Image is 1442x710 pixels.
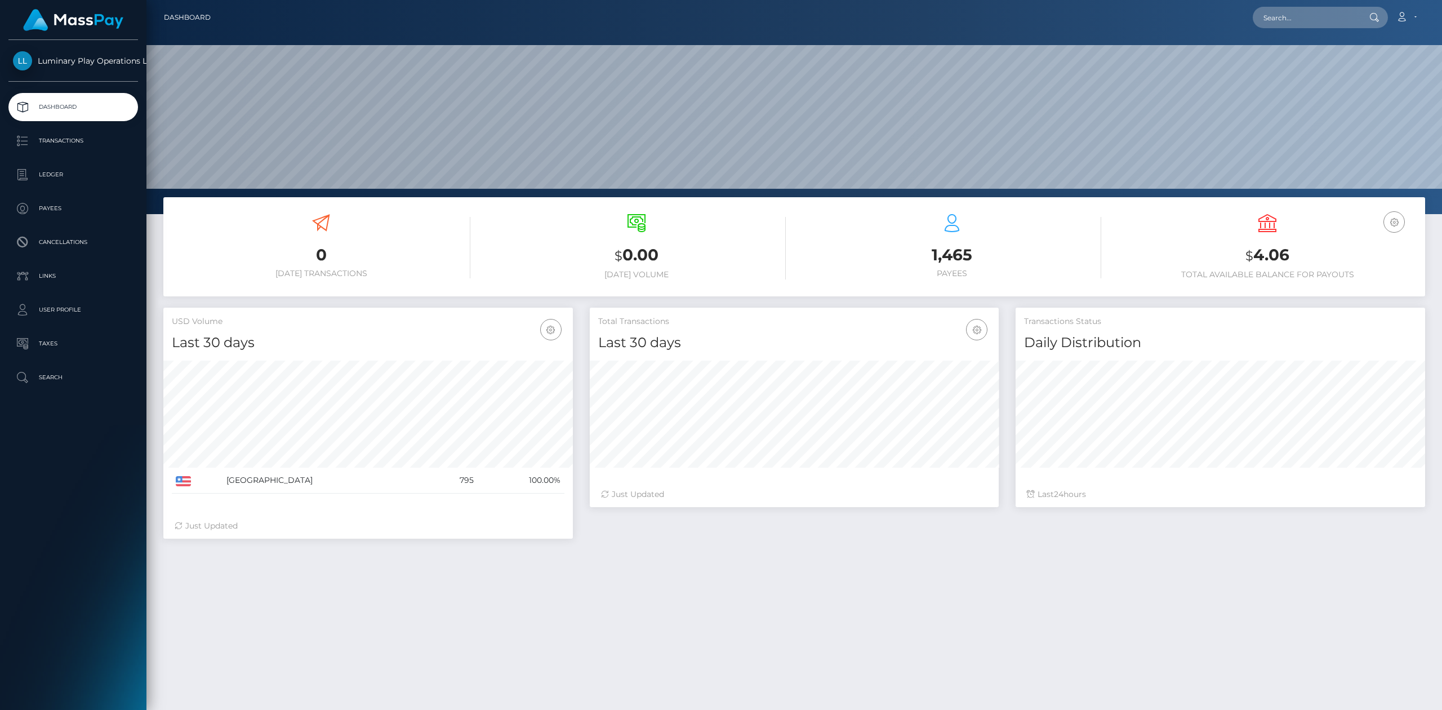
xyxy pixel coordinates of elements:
[164,6,211,29] a: Dashboard
[8,161,138,189] a: Ledger
[803,244,1101,266] h3: 1,465
[8,363,138,392] a: Search
[172,316,564,327] h5: USD Volume
[13,51,32,70] img: Luminary Play Operations Limited
[13,335,133,352] p: Taxes
[1253,7,1359,28] input: Search...
[13,200,133,217] p: Payees
[1245,248,1253,264] small: $
[13,132,133,149] p: Transactions
[13,268,133,285] p: Links
[8,330,138,358] a: Taxes
[8,228,138,256] a: Cancellations
[598,333,991,353] h4: Last 30 days
[1024,333,1417,353] h4: Daily Distribution
[13,234,133,251] p: Cancellations
[172,244,470,266] h3: 0
[601,489,988,500] div: Just Updated
[172,269,470,278] h6: [DATE] Transactions
[1118,244,1417,267] h3: 4.06
[1024,316,1417,327] h5: Transactions Status
[598,316,991,327] h5: Total Transactions
[13,166,133,183] p: Ledger
[172,333,564,353] h4: Last 30 days
[8,194,138,223] a: Payees
[13,99,133,116] p: Dashboard
[8,262,138,290] a: Links
[615,248,622,264] small: $
[1118,270,1417,279] h6: Total Available Balance for Payouts
[8,296,138,324] a: User Profile
[23,9,123,31] img: MassPay Logo
[1054,489,1063,499] span: 24
[803,269,1101,278] h6: Payees
[429,468,478,494] td: 795
[176,476,191,486] img: US.png
[8,93,138,121] a: Dashboard
[478,468,564,494] td: 100.00%
[175,520,562,532] div: Just Updated
[487,244,786,267] h3: 0.00
[13,369,133,386] p: Search
[1027,489,1414,500] div: Last hours
[8,56,138,66] span: Luminary Play Operations Limited
[487,270,786,279] h6: [DATE] Volume
[13,301,133,318] p: User Profile
[222,468,429,494] td: [GEOGRAPHIC_DATA]
[8,127,138,155] a: Transactions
